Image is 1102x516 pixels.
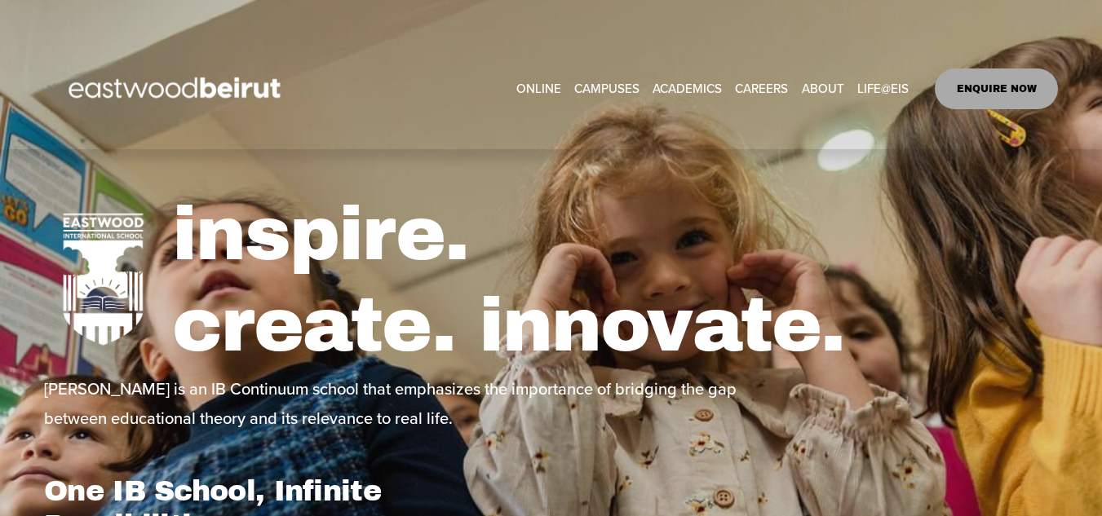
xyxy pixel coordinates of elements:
p: [PERSON_NAME] is an IB Continuum school that emphasizes the importance of bridging the gap betwee... [44,374,759,433]
span: LIFE@EIS [857,77,909,99]
a: folder dropdown [802,77,844,101]
a: ENQUIRE NOW [935,68,1058,109]
a: CAREERS [735,77,788,101]
a: folder dropdown [574,77,640,101]
h1: inspire. create. innovate. [172,189,1058,371]
span: ACADEMICS [653,77,722,99]
span: ABOUT [802,77,844,99]
a: folder dropdown [653,77,722,101]
img: EastwoodIS Global Site [44,47,310,130]
span: CAMPUSES [574,77,640,99]
a: folder dropdown [857,77,909,101]
a: ONLINE [516,77,561,101]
